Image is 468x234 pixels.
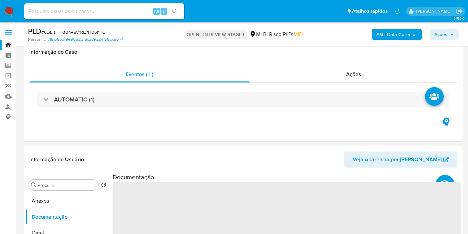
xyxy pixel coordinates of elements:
button: Anexos [26,193,109,209]
button: Documentação [26,209,109,225]
span: Ações [434,29,447,40]
h1: Informação do Usuário [29,156,84,163]
div: MLB [249,31,266,38]
div: AUTOMATIC (1) [37,92,449,107]
span: Risco PLD: [269,31,303,38]
p: leticia.merlin@mercadolivre.com [416,8,454,14]
button: Retornar ao pedido padrão [101,182,106,190]
span: s [163,8,165,14]
span: Ações [346,70,361,78]
button: search-icon [168,7,182,16]
button: Veja Aparência por [PERSON_NAME] [344,152,457,168]
h1: Informação do Caso [29,49,457,55]
span: Alt [154,8,159,14]
span: Veja Aparência por [PERSON_NAME] [353,152,442,168]
a: Sair [456,8,463,15]
p: OPEN - IN REVIEW STAGE I [184,30,247,39]
input: Procurar [38,182,96,188]
span: MID [293,30,303,38]
span: Atalhos rápidos [352,8,388,15]
a: 7f8f68bb19e9062318c3c9324f56bca6 [48,36,123,42]
b: AML Data Collector [376,29,417,40]
b: PLD [28,26,41,36]
span: Eventos ( 1 ) [126,70,153,78]
button: Ações [430,29,459,40]
button: AML Data Collector [372,29,422,40]
button: Procurar [31,182,36,188]
input: Pesquise usuários ou casos... [24,7,184,16]
a: Notificações [394,8,400,14]
h3: AUTOMATIC (1) [54,96,95,103]
b: Person ID [28,36,46,42]
span: # 6DLisHPKtBn48vhdZfHBShPG [41,29,106,35]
